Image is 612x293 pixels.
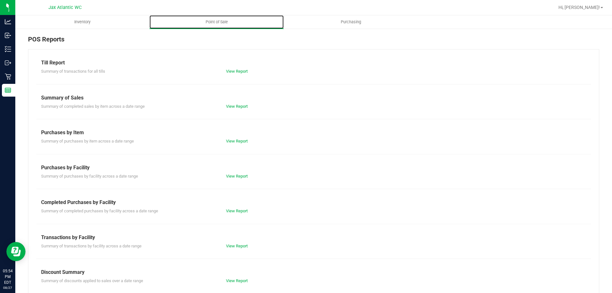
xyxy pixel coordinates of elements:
[41,139,134,143] span: Summary of purchases by item across a date range
[197,19,237,25] span: Point of Sale
[5,73,11,80] inline-svg: Retail
[41,234,586,241] div: Transactions by Facility
[48,5,82,10] span: Jax Atlantic WC
[41,278,143,283] span: Summary of discounts applied to sales over a date range
[5,87,11,93] inline-svg: Reports
[226,209,248,213] a: View Report
[226,104,248,109] a: View Report
[41,244,142,248] span: Summary of transactions by facility across a date range
[41,199,586,206] div: Completed Purchases by Facility
[5,60,11,66] inline-svg: Outbound
[226,174,248,179] a: View Report
[41,164,586,172] div: Purchases by Facility
[558,5,600,10] span: Hi, [PERSON_NAME]!
[5,18,11,25] inline-svg: Analytics
[41,69,105,74] span: Summary of transactions for all tills
[149,15,284,29] a: Point of Sale
[41,94,586,102] div: Summary of Sales
[226,244,248,248] a: View Report
[41,209,158,213] span: Summary of completed purchases by facility across a date range
[15,15,149,29] a: Inventory
[28,34,599,49] div: POS Reports
[41,268,586,276] div: Discount Summary
[226,278,248,283] a: View Report
[3,285,12,290] p: 08/27
[5,32,11,39] inline-svg: Inbound
[284,15,418,29] a: Purchasing
[3,268,12,285] p: 05:54 PM EDT
[41,104,145,109] span: Summary of completed sales by item across a date range
[41,174,138,179] span: Summary of purchases by facility across a date range
[41,59,586,67] div: Till Report
[332,19,370,25] span: Purchasing
[226,139,248,143] a: View Report
[5,46,11,52] inline-svg: Inventory
[226,69,248,74] a: View Report
[41,129,586,136] div: Purchases by Item
[66,19,99,25] span: Inventory
[6,242,25,261] iframe: Resource center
